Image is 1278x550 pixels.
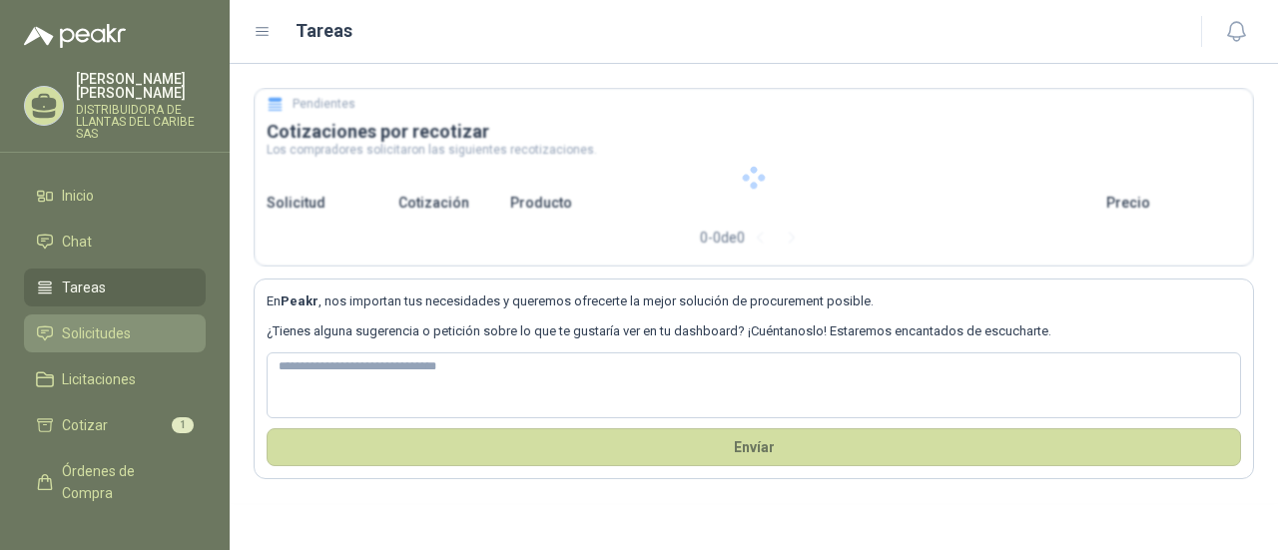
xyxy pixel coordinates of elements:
span: Inicio [62,185,94,207]
p: ¿Tienes alguna sugerencia o petición sobre lo que te gustaría ver en tu dashboard? ¡Cuéntanoslo! ... [267,321,1241,341]
a: Chat [24,223,206,261]
a: Solicitudes [24,314,206,352]
a: Inicio [24,177,206,215]
span: Órdenes de Compra [62,460,187,504]
a: Órdenes de Compra [24,452,206,512]
h1: Tareas [296,17,352,45]
p: [PERSON_NAME] [PERSON_NAME] [76,72,206,100]
p: En , nos importan tus necesidades y queremos ofrecerte la mejor solución de procurement posible. [267,291,1241,311]
span: Chat [62,231,92,253]
span: Tareas [62,276,106,298]
span: 1 [172,417,194,433]
button: Envíar [267,428,1241,466]
a: Licitaciones [24,360,206,398]
span: Cotizar [62,414,108,436]
a: Tareas [24,269,206,306]
a: Cotizar1 [24,406,206,444]
span: Licitaciones [62,368,136,390]
p: DISTRIBUIDORA DE LLANTAS DEL CARIBE SAS [76,104,206,140]
span: Solicitudes [62,322,131,344]
b: Peakr [281,293,319,308]
img: Logo peakr [24,24,126,48]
